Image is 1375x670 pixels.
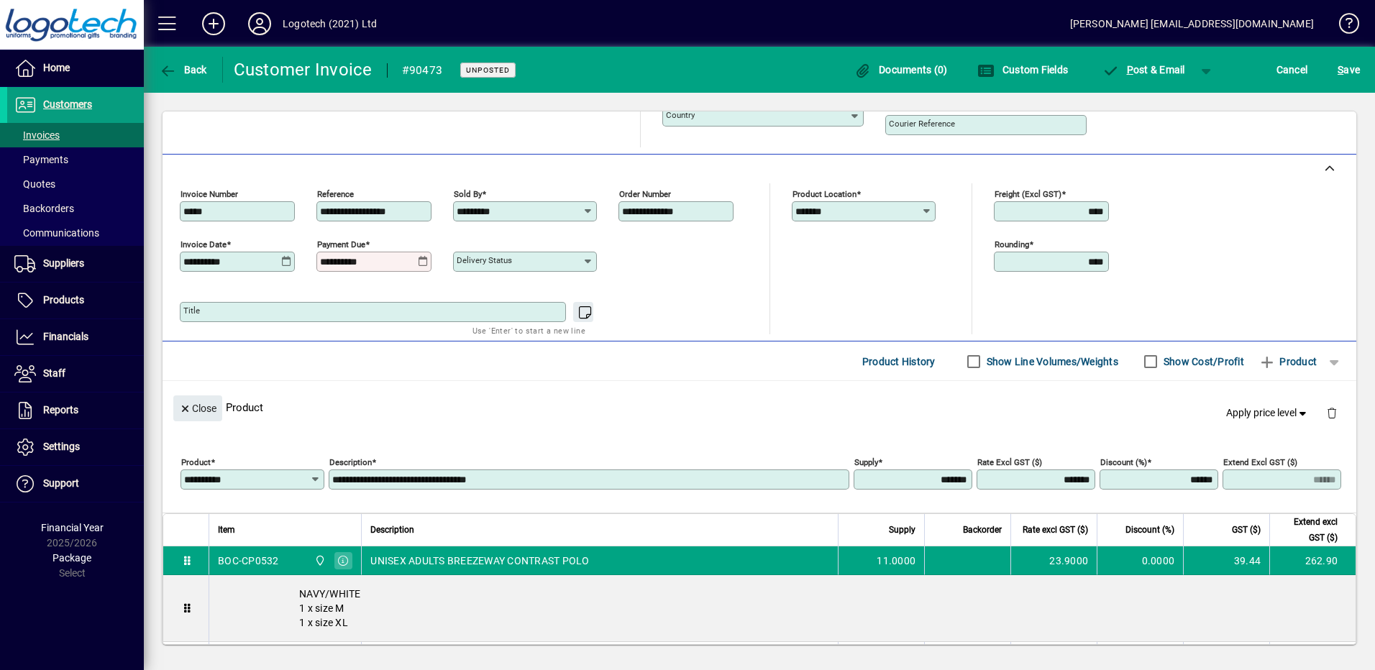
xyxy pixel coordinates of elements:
mat-label: Invoice number [181,189,238,199]
div: [PERSON_NAME] [EMAIL_ADDRESS][DOMAIN_NAME] [1070,12,1314,35]
a: Products [7,283,144,318]
span: Products [43,294,84,306]
mat-label: Payment due [317,239,365,249]
button: Cancel [1273,57,1312,83]
span: Invoices [14,129,60,141]
span: Custom Fields [977,64,1068,75]
span: S [1338,64,1343,75]
span: P [1127,64,1133,75]
a: Quotes [7,172,144,196]
span: Item [218,522,235,538]
span: Supply [889,522,915,538]
span: 11.0000 [877,554,915,568]
div: 23.9000 [1020,554,1088,568]
button: Delete [1315,395,1349,430]
mat-label: Description [329,457,372,467]
span: Central [311,553,327,569]
span: Unposted [466,65,510,75]
mat-label: Invoice date [181,239,227,249]
span: Payments [14,154,68,165]
a: Support [7,466,144,502]
mat-label: Country [666,110,695,120]
span: Rate excl GST ($) [1023,522,1088,538]
span: Package [52,552,91,564]
span: ave [1338,58,1360,81]
mat-label: Extend excl GST ($) [1223,457,1297,467]
mat-label: Rounding [995,239,1029,249]
div: Customer Invoice [234,58,373,81]
td: 39.44 [1183,546,1269,575]
label: Show Line Volumes/Weights [984,354,1118,369]
label: Show Cost/Profit [1161,354,1244,369]
button: Add [191,11,237,37]
span: Support [43,477,79,489]
span: Suppliers [43,257,84,269]
span: Financial Year [41,522,104,533]
span: Description [370,522,414,538]
span: Staff [43,367,65,379]
span: ost & Email [1102,64,1185,75]
span: Backorder [963,522,1002,538]
button: Close [173,395,222,421]
span: Communications [14,227,99,239]
span: Home [43,62,70,73]
mat-label: Order number [619,189,671,199]
span: GST ($) [1232,522,1261,538]
mat-label: Freight (excl GST) [995,189,1061,199]
a: Home [7,50,144,86]
a: Invoices [7,123,144,147]
a: Knowledge Base [1328,3,1357,50]
span: Product [1258,350,1317,373]
td: 0.0000 [1097,546,1183,575]
button: Post & Email [1095,57,1192,83]
mat-label: Courier Reference [889,119,955,129]
mat-label: Discount (%) [1100,457,1147,467]
app-page-header-button: Back [144,57,223,83]
app-page-header-button: Delete [1315,406,1349,419]
button: Product [1251,349,1324,375]
a: Financials [7,319,144,355]
button: Back [155,57,211,83]
mat-label: Product location [792,189,856,199]
button: Custom Fields [974,57,1072,83]
span: Close [179,397,216,421]
span: Settings [43,441,80,452]
mat-label: Supply [854,457,878,467]
button: Profile [237,11,283,37]
div: NAVY/WHITE 1 x size M 1 x size XL [209,575,1356,641]
mat-label: Title [183,306,200,316]
mat-label: Rate excl GST ($) [977,457,1042,467]
button: Product History [856,349,941,375]
span: Apply price level [1226,405,1310,421]
a: Payments [7,147,144,172]
a: Suppliers [7,246,144,282]
button: Apply price level [1220,400,1315,426]
span: Customers [43,98,92,110]
span: Reports [43,404,78,416]
app-page-header-button: Close [170,401,226,414]
span: Financials [43,331,88,342]
a: Settings [7,429,144,465]
span: Backorders [14,203,74,214]
div: #90473 [402,59,443,82]
div: BOC-CP0532 [218,554,279,568]
span: Product History [862,350,936,373]
button: Save [1334,57,1363,83]
span: Extend excl GST ($) [1279,514,1338,546]
mat-label: Product [181,457,211,467]
span: Cancel [1276,58,1308,81]
span: UNISEX ADULTS BREEZEWAY CONTRAST POLO [370,554,589,568]
span: Documents (0) [854,64,948,75]
span: Back [159,64,207,75]
a: Backorders [7,196,144,221]
a: Staff [7,356,144,392]
a: Reports [7,393,144,428]
div: Logotech (2021) Ltd [283,12,377,35]
mat-label: Sold by [454,189,482,199]
mat-hint: Use 'Enter' to start a new line [472,322,585,339]
td: 262.90 [1269,546,1356,575]
div: Product [163,381,1356,433]
a: Communications [7,221,144,245]
mat-label: Delivery status [457,255,512,265]
span: Discount (%) [1125,522,1174,538]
